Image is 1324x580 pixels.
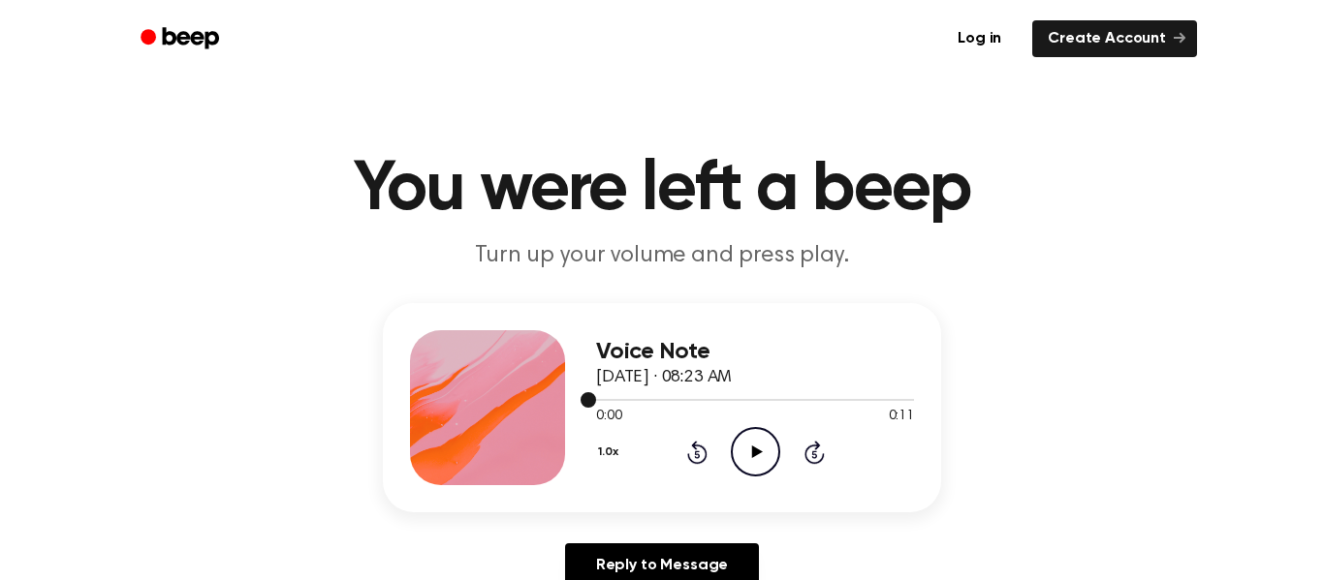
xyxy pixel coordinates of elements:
a: Create Account [1032,20,1197,57]
span: 0:11 [889,407,914,427]
a: Beep [127,20,236,58]
h1: You were left a beep [166,155,1158,225]
span: [DATE] · 08:23 AM [596,369,732,386]
p: Turn up your volume and press play. [290,240,1034,272]
span: 0:00 [596,407,621,427]
button: 1.0x [596,436,625,469]
h3: Voice Note [596,339,914,365]
a: Log in [938,16,1021,61]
